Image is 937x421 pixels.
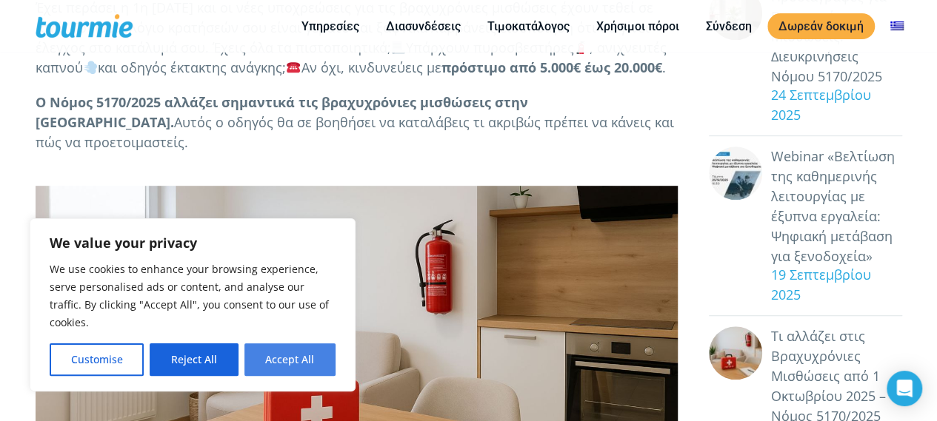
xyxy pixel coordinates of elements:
a: Τιμοκατάλογος [476,17,581,36]
a: Χρήσιμοι πόροι [585,17,690,36]
a: Υπηρεσίες [290,17,370,36]
button: Customise [50,343,144,376]
strong: Ο Νόμος 5170/2025 αλλάζει σημαντικά τις βραχυχρόνιες μισθώσεις στην [GEOGRAPHIC_DATA]. [36,93,528,131]
a: Δωρεάν δοκιμή [767,13,875,39]
p: Αυτός ο οδηγός θα σε βοηθήσει να καταλάβεις τι ακριβώς πρέπει να κάνεις και πώς να προετοιμαστείς. [36,92,678,152]
p: We use cookies to enhance your browsing experience, serve personalised ads or content, and analys... [50,260,336,331]
button: Accept All [244,343,336,376]
a: Διασυνδέσεις [375,17,472,36]
a: Αλλαγή σε [879,17,915,36]
a: Σύνδεση [695,17,763,36]
button: Reject All [150,343,238,376]
a: Webinar «Βελτίωση της καθημερινής λειτουργίας με έξυπνα εργαλεία: Ψηφιακή μετάβαση για ξενοδοχεία» [771,146,902,266]
div: 24 Σεπτεμβρίου 2025 [762,85,902,125]
div: Open Intercom Messenger [887,371,922,406]
strong: πρόστιμο από 5.000€ έως 20.000€ [441,58,662,76]
div: 19 Σεπτεμβρίου 2025 [762,265,902,305]
p: We value your privacy [50,234,336,252]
